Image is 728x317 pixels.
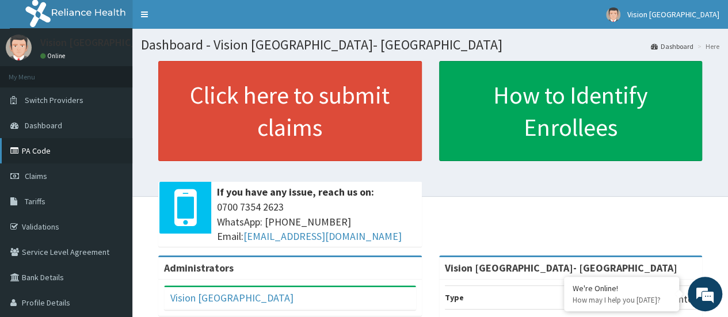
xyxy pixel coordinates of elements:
[40,52,68,60] a: Online
[67,89,159,205] span: We're online!
[6,35,32,60] img: User Image
[6,202,219,242] textarea: Type your message and hit 'Enter'
[141,37,719,52] h1: Dashboard - Vision [GEOGRAPHIC_DATA]- [GEOGRAPHIC_DATA]
[25,120,62,131] span: Dashboard
[606,7,620,22] img: User Image
[40,37,164,48] p: Vision [GEOGRAPHIC_DATA]
[445,261,677,274] strong: Vision [GEOGRAPHIC_DATA]- [GEOGRAPHIC_DATA]
[573,295,670,305] p: How may I help you today?
[21,58,47,86] img: d_794563401_company_1708531726252_794563401
[217,185,374,198] b: If you have any issue, reach us on:
[25,196,45,207] span: Tariffs
[25,171,47,181] span: Claims
[25,95,83,105] span: Switch Providers
[217,200,416,244] span: 0700 7354 2623 WhatsApp: [PHONE_NUMBER] Email:
[170,291,294,304] a: Vision [GEOGRAPHIC_DATA]
[158,61,422,161] a: Click here to submit claims
[164,261,234,274] b: Administrators
[573,283,670,293] div: We're Online!
[445,292,464,303] b: Type
[60,64,193,79] div: Chat with us now
[651,41,693,51] a: Dashboard
[627,9,719,20] span: Vision [GEOGRAPHIC_DATA]
[695,41,719,51] li: Here
[439,61,703,161] a: How to Identify Enrollees
[243,230,402,243] a: [EMAIL_ADDRESS][DOMAIN_NAME]
[189,6,216,33] div: Minimize live chat window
